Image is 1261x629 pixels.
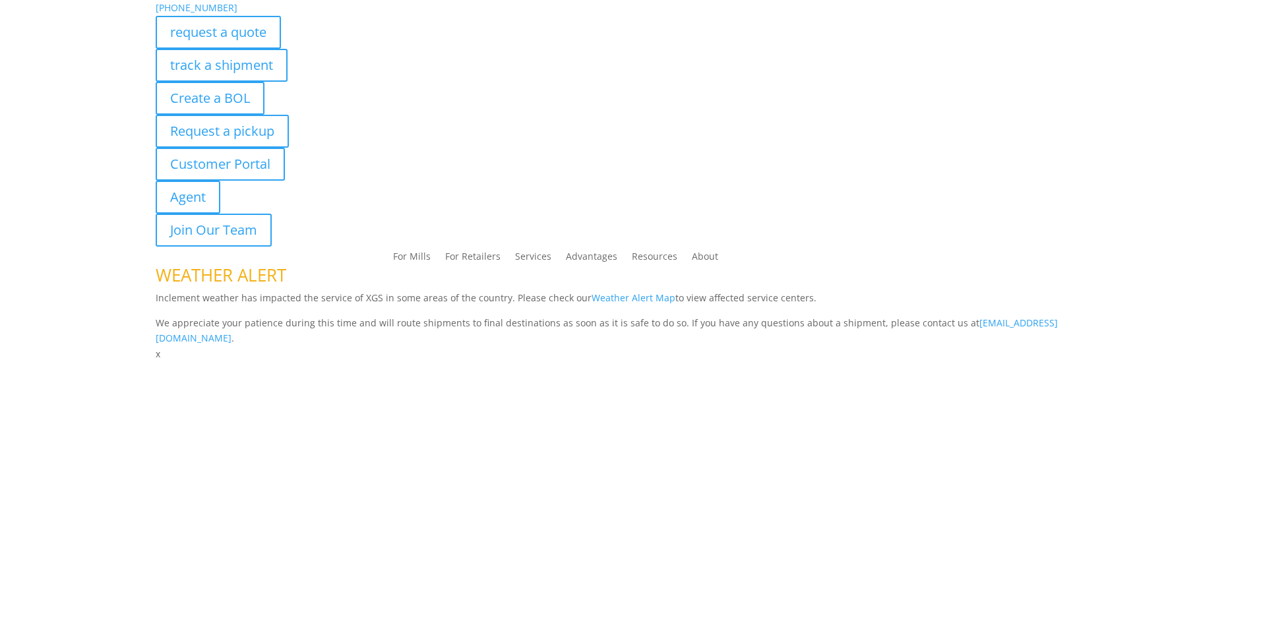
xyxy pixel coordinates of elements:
[445,252,501,266] a: For Retailers
[156,181,220,214] a: Agent
[156,362,1105,388] h1: Contact Us
[156,16,281,49] a: request a quote
[156,82,264,115] a: Create a BOL
[156,1,237,14] a: [PHONE_NUMBER]
[632,252,677,266] a: Resources
[156,315,1105,347] p: We appreciate your patience during this time and will route shipments to final destinations as so...
[156,388,1105,404] p: Complete the form below and a member of our team will be in touch within 24 hours.
[156,115,289,148] a: Request a pickup
[156,290,1105,315] p: Inclement weather has impacted the service of XGS in some areas of the country. Please check our ...
[156,263,286,287] span: WEATHER ALERT
[156,214,272,247] a: Join Our Team
[692,252,718,266] a: About
[156,148,285,181] a: Customer Portal
[515,252,551,266] a: Services
[156,346,1105,362] p: x
[592,291,675,304] a: Weather Alert Map
[156,49,288,82] a: track a shipment
[566,252,617,266] a: Advantages
[393,252,431,266] a: For Mills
